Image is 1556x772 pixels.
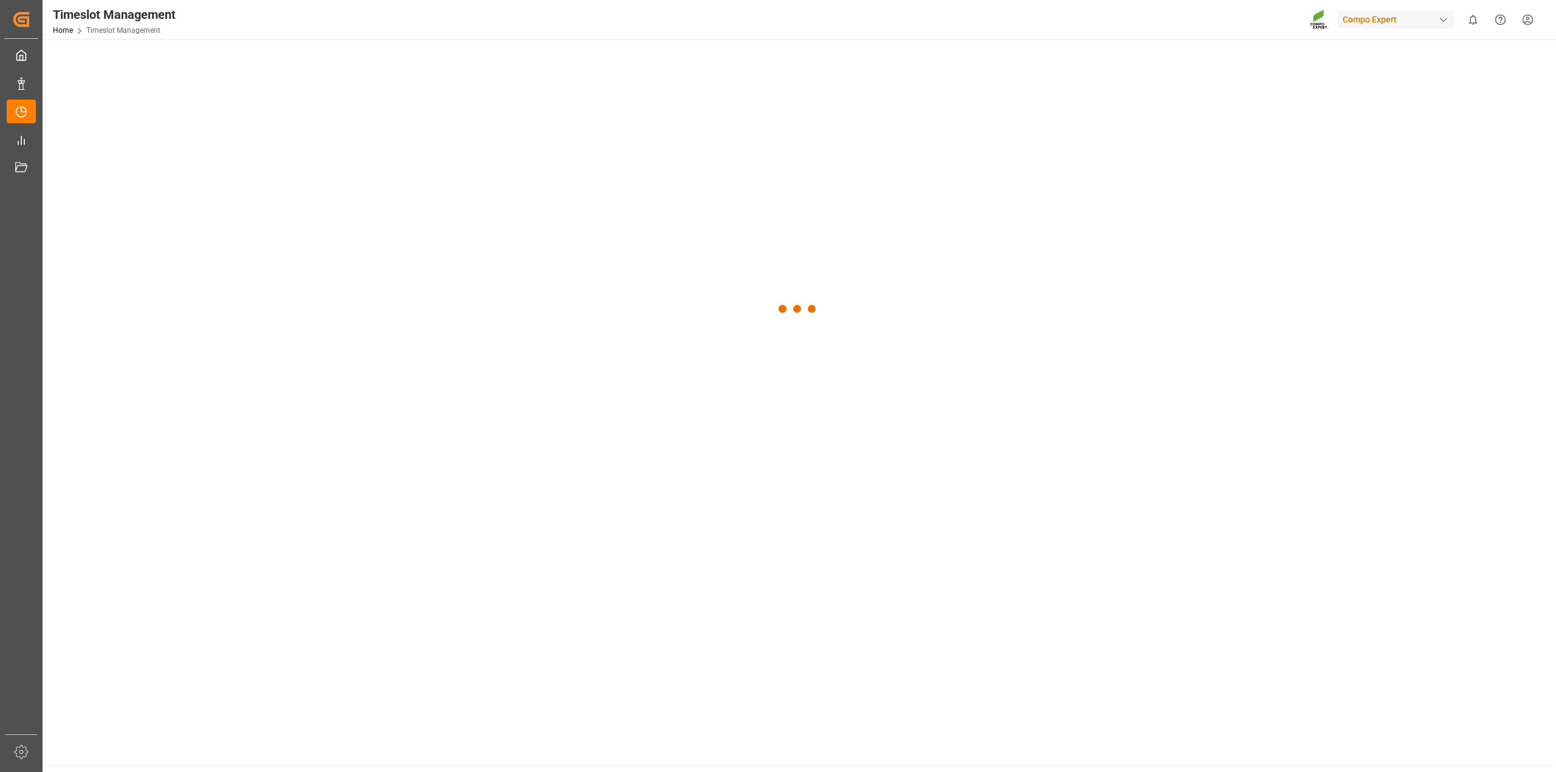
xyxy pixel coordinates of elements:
div: Compo Expert [1338,11,1454,29]
button: Compo Expert [1338,8,1459,31]
a: Home [53,26,73,35]
button: Help Center [1487,6,1514,33]
button: show 0 new notifications [1459,6,1487,33]
img: Screenshot%202023-09-29%20at%2010.02.21.png_1712312052.png [1310,9,1329,30]
div: Timeslot Management [53,5,176,24]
